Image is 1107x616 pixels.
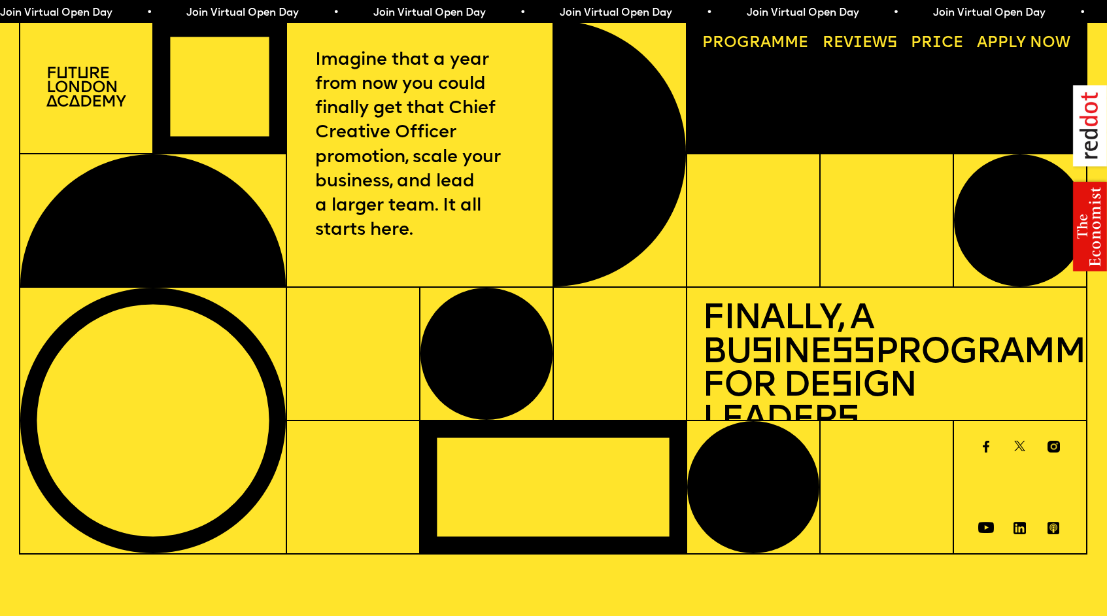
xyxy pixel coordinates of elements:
[837,403,859,439] span: s
[977,36,987,51] span: A
[751,335,772,371] span: s
[1080,8,1085,18] span: •
[969,28,1078,59] a: Apply now
[702,303,1070,437] h1: Finally, a Bu ine Programme for De ign Leader
[760,36,771,51] span: a
[831,335,875,371] span: ss
[146,8,152,18] span: •
[903,28,971,59] a: Price
[315,48,525,243] p: Imagine that a year from now you could finally get that Chief Creative Officer promotion, scale y...
[706,8,712,18] span: •
[815,28,905,59] a: Reviews
[520,8,526,18] span: •
[830,369,852,405] span: s
[893,8,899,18] span: •
[333,8,339,18] span: •
[695,28,817,59] a: Programme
